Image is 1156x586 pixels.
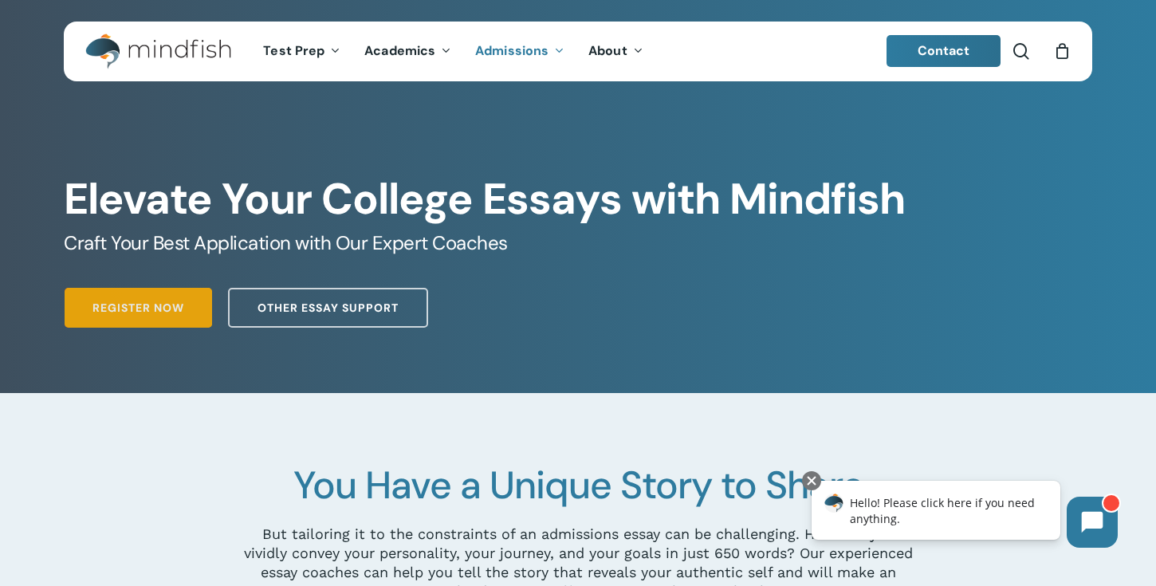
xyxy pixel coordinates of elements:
h1: Elevate Your College Essays with Mindfish [64,174,1091,225]
a: Academics [352,45,463,58]
iframe: Chatbot [795,468,1134,564]
span: About [588,42,627,59]
a: Test Prep [251,45,352,58]
a: Cart [1053,42,1071,60]
header: Main Menu [64,22,1092,81]
span: Admissions [475,42,549,59]
a: Admissions [463,45,576,58]
h5: Craft Your Best Application with Our Expert Coaches [64,230,1091,256]
span: Academics [364,42,435,59]
a: Other Essay Support [228,288,428,328]
a: Contact [887,35,1001,67]
a: Register Now [65,288,212,328]
span: Contact [918,42,970,59]
span: Register Now [92,300,184,316]
nav: Main Menu [251,22,655,81]
a: About [576,45,655,58]
span: Test Prep [263,42,324,59]
span: Other Essay Support [258,300,399,316]
span: You Have a Unique Story to Share [293,460,863,510]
